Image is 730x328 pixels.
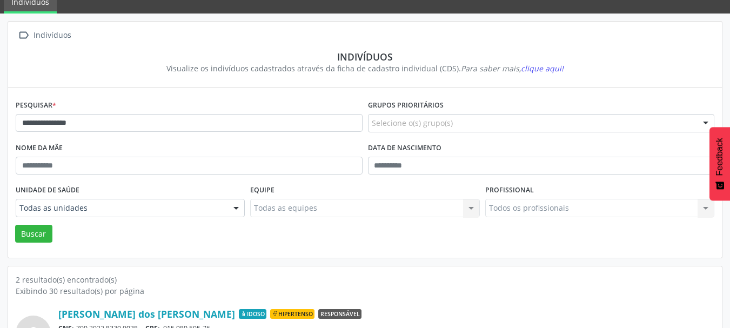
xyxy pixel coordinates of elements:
[15,225,52,243] button: Buscar
[521,63,564,73] span: clique aqui!
[31,28,73,43] div: Indivíduos
[16,28,31,43] i: 
[709,127,730,200] button: Feedback - Mostrar pesquisa
[368,97,444,114] label: Grupos prioritários
[23,51,707,63] div: Indivíduos
[461,63,564,73] i: Para saber mais,
[372,117,453,129] span: Selecione o(s) grupo(s)
[16,182,79,199] label: Unidade de saúde
[16,140,63,157] label: Nome da mãe
[19,203,223,213] span: Todas as unidades
[368,140,441,157] label: Data de nascimento
[16,274,714,285] div: 2 resultado(s) encontrado(s)
[16,28,73,43] a:  Indivíduos
[715,138,725,176] span: Feedback
[239,309,266,319] span: Idoso
[58,308,235,320] a: [PERSON_NAME] dos [PERSON_NAME]
[485,182,534,199] label: Profissional
[270,309,314,319] span: Hipertenso
[16,97,56,114] label: Pesquisar
[250,182,274,199] label: Equipe
[16,285,714,297] div: Exibindo 30 resultado(s) por página
[23,63,707,74] div: Visualize os indivíduos cadastrados através da ficha de cadastro individual (CDS).
[318,309,361,319] span: Responsável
